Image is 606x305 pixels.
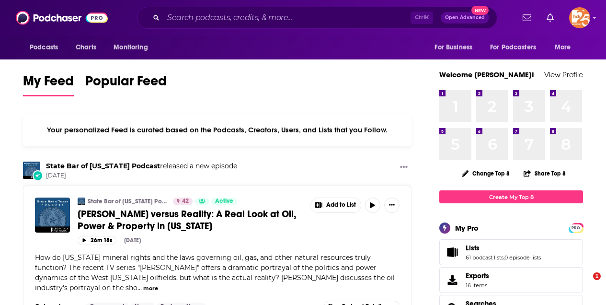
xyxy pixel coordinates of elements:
[211,198,237,205] a: Active
[466,282,489,289] span: 16 items
[16,9,108,27] img: Podchaser - Follow, Share and Rate Podcasts
[570,224,582,231] a: PRO
[434,41,472,54] span: For Business
[30,41,58,54] span: Podcasts
[519,10,535,26] a: Show notifications dropdown
[23,162,40,179] img: State Bar of Texas Podcast
[137,7,497,29] div: Search podcasts, credits, & more...
[456,167,515,179] button: Change Top 8
[503,254,504,261] span: ,
[23,73,74,95] span: My Feed
[543,10,558,26] a: Show notifications dropdown
[441,12,489,23] button: Open AdvancedNew
[163,10,411,25] input: Search podcasts, credits, & more...
[555,41,571,54] span: More
[439,267,583,293] a: Exports
[466,271,489,280] span: Exports
[78,208,304,232] a: [PERSON_NAME] versus Reality: A Real Look at Oil, Power & Property in [US_STATE]
[85,73,167,95] span: Popular Feed
[23,114,412,146] div: Your personalized Feed is curated based on the Podcasts, Creators, Users, and Lists that you Follow.
[46,162,160,170] a: State Bar of Texas Podcast
[569,7,590,28] span: Logged in as kerrifulks
[443,246,462,259] a: Lists
[85,73,167,96] a: Popular Feed
[46,162,237,171] h3: released a new episode
[523,164,566,183] button: Share Top 8
[471,6,489,15] span: New
[445,15,485,20] span: Open Advanced
[114,41,148,54] span: Monitoring
[215,197,233,206] span: Active
[124,237,141,244] div: [DATE]
[569,7,590,28] button: Show profile menu
[544,70,583,79] a: View Profile
[78,198,85,205] img: State Bar of Texas Podcast
[35,198,70,233] img: Landman versus Reality: A Real Look at Oil, Power & Property in Texas
[35,253,395,292] span: How do [US_STATE] mineral rights and the laws governing oil, gas, and other natural resources tru...
[396,162,412,174] button: Show More Button
[490,41,536,54] span: For Podcasters
[88,198,167,205] a: State Bar of [US_STATE] Podcast
[107,38,160,57] button: open menu
[76,41,96,54] span: Charts
[384,198,400,213] button: Show More Button
[569,7,590,28] img: User Profile
[439,70,534,79] a: Welcome [PERSON_NAME]!
[428,38,484,57] button: open menu
[23,38,70,57] button: open menu
[46,172,237,180] span: [DATE]
[466,244,480,252] span: Lists
[455,223,479,233] div: My Pro
[466,254,503,261] a: 61 podcast lists
[593,272,601,280] span: 1
[143,284,158,293] button: more
[78,208,296,232] span: [PERSON_NAME] versus Reality: A Real Look at Oil, Power & Property in [US_STATE]
[173,198,193,205] a: 42
[182,197,189,206] span: 42
[443,273,462,287] span: Exports
[137,283,142,292] span: ...
[23,73,74,96] a: My Feed
[311,198,361,212] button: Show More Button
[78,236,116,245] button: 26m 18s
[484,38,550,57] button: open menu
[69,38,102,57] a: Charts
[439,190,583,203] a: Create My Top 8
[504,254,541,261] a: 0 episode lists
[411,12,433,24] span: Ctrl K
[33,170,43,181] div: New Episode
[573,272,596,295] iframe: Intercom live chat
[439,239,583,265] span: Lists
[466,244,541,252] a: Lists
[326,201,356,209] span: Add to List
[548,38,583,57] button: open menu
